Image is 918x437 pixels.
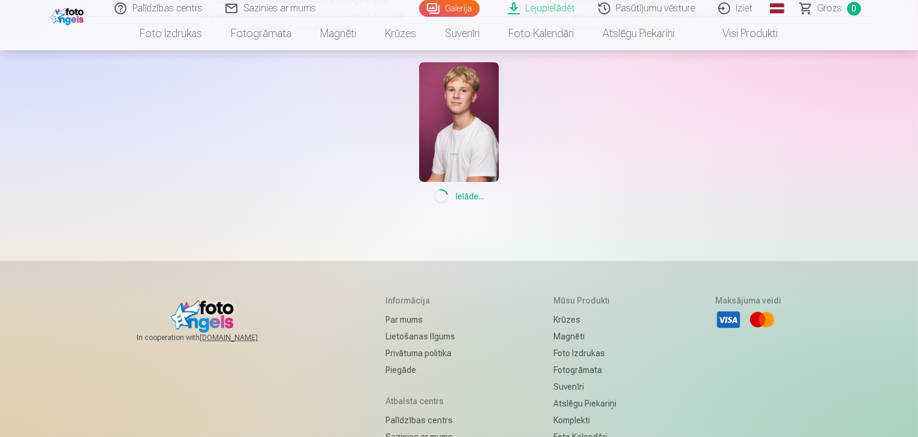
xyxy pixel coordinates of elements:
[126,17,217,50] a: Foto izdrukas
[553,311,616,328] a: Krūzes
[715,306,742,333] li: Visa
[553,328,616,345] a: Magnēti
[386,395,455,407] h5: Atbalsta centrs
[386,345,455,362] a: Privātuma politika
[749,306,775,333] li: Mastercard
[217,17,306,50] a: Fotogrāmata
[553,378,616,395] a: Suvenīri
[553,412,616,429] a: Komplekti
[553,362,616,378] a: Fotogrāmata
[690,17,793,50] a: Visi produkti
[386,295,455,306] h5: Informācija
[306,17,371,50] a: Magnēti
[200,333,287,342] a: [DOMAIN_NAME]
[419,62,499,204] a: Ielāde...
[818,1,842,16] span: Grozs
[419,189,499,204] span: Ielāde ...
[847,2,861,16] span: 0
[386,311,455,328] a: Par mums
[715,295,781,306] h5: Maksājuma veidi
[589,17,690,50] a: Atslēgu piekariņi
[495,17,589,50] a: Foto kalendāri
[50,5,87,25] img: /fa1
[386,362,455,378] a: Piegāde
[386,328,455,345] a: Lietošanas līgums
[553,345,616,362] a: Foto izdrukas
[553,395,616,412] a: Atslēgu piekariņi
[137,333,287,342] span: In cooperation with
[553,295,616,306] h5: Mūsu produkti
[386,412,455,429] a: Palīdzības centrs
[431,17,495,50] a: Suvenīri
[371,17,431,50] a: Krūzes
